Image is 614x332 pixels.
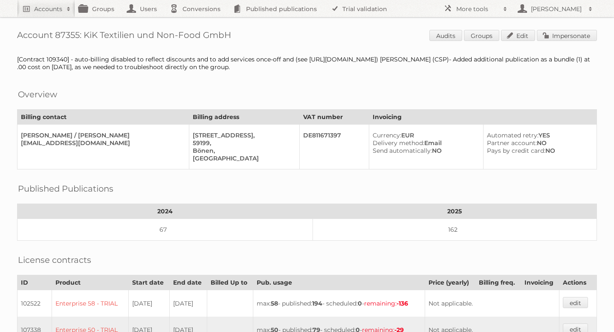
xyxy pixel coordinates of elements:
td: Enterprise 58 - TRIAL [52,290,128,317]
h2: License contracts [18,253,91,266]
td: DE811671397 [299,125,369,169]
div: NO [487,139,590,147]
h2: Overview [18,88,57,101]
a: Groups [464,30,499,41]
th: End date [169,275,207,290]
span: Currency: [373,131,401,139]
a: Edit [501,30,535,41]
td: 102522 [17,290,52,317]
strong: 0 [358,300,362,307]
a: Audits [429,30,462,41]
div: NO [487,147,590,154]
th: Invoicing [521,275,559,290]
div: [GEOGRAPHIC_DATA] [193,154,292,162]
th: Billing contact [17,110,189,125]
span: Delivery method: [373,139,424,147]
th: Pub. usage [253,275,425,290]
span: Pays by credit card: [487,147,545,154]
div: [STREET_ADDRESS], [193,131,292,139]
h2: More tools [456,5,499,13]
strong: 58 [271,300,278,307]
td: [DATE] [128,290,169,317]
a: Impersonate [537,30,597,41]
div: [EMAIL_ADDRESS][DOMAIN_NAME] [21,139,182,147]
div: Bönen, [193,147,292,154]
h1: Account 87355: KiK Textilien und Non-Food GmbH [17,30,597,43]
th: 2025 [313,204,597,219]
th: Actions [559,275,597,290]
th: Product [52,275,128,290]
div: [PERSON_NAME] / [PERSON_NAME] [21,131,182,139]
strong: -136 [397,300,408,307]
h2: Published Publications [18,182,113,195]
th: Invoicing [369,110,597,125]
th: Billing address [189,110,299,125]
span: Automated retry: [487,131,539,139]
div: EUR [373,131,476,139]
div: YES [487,131,590,139]
div: NO [373,147,476,154]
td: 67 [17,219,313,241]
td: max: - published: - scheduled: - [253,290,425,317]
strong: 194 [312,300,322,307]
h2: Accounts [34,5,62,13]
td: [DATE] [169,290,207,317]
td: Not applicable. [425,290,559,317]
th: Billing freq. [475,275,521,290]
span: remaining: [364,300,408,307]
th: VAT number [299,110,369,125]
div: 59199, [193,139,292,147]
a: edit [563,297,588,308]
th: Start date [128,275,169,290]
td: 162 [313,219,597,241]
th: ID [17,275,52,290]
th: 2024 [17,204,313,219]
th: Price (yearly) [425,275,475,290]
div: Email [373,139,476,147]
span: Partner account: [487,139,537,147]
th: Billed Up to [207,275,253,290]
h2: [PERSON_NAME] [529,5,584,13]
span: Send automatically: [373,147,432,154]
div: [Contract 109340] - auto-billing disabled to reflect discounts and to add services once-off and (... [17,55,597,71]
